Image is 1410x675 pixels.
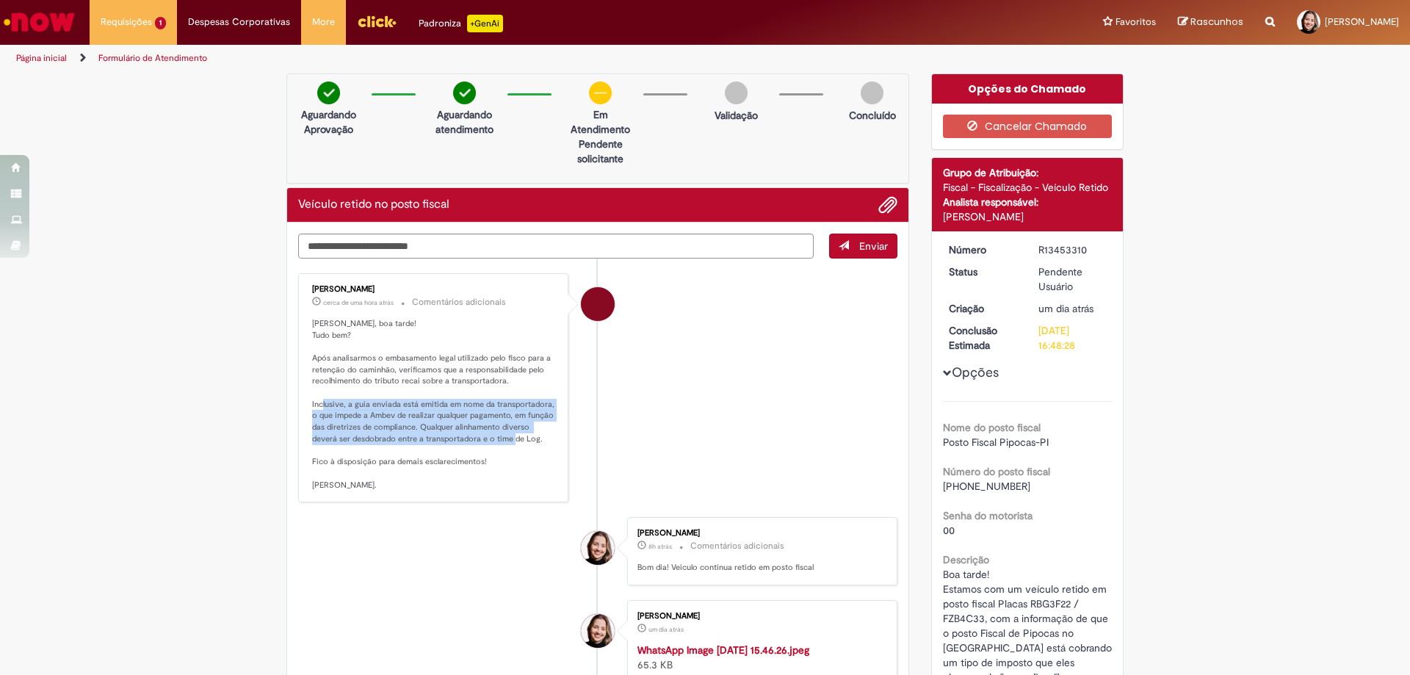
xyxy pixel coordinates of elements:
[943,509,1033,522] b: Senha do motorista
[312,318,557,491] p: [PERSON_NAME], boa tarde! Tudo bem? Após analisarmos o embasamento legal utilizado pelo fisco par...
[1038,302,1093,315] span: um dia atrás
[690,540,784,552] small: Comentários adicionais
[317,82,340,104] img: check-circle-green.png
[11,45,929,72] ul: Trilhas de página
[648,542,672,551] span: 8h atrás
[725,82,748,104] img: img-circle-grey.png
[298,234,814,259] textarea: Digite sua mensagem aqui...
[312,15,335,29] span: More
[938,264,1028,279] dt: Status
[357,10,397,32] img: click_logo_yellow_360x200.png
[938,242,1028,257] dt: Número
[943,115,1113,138] button: Cancelar Chamado
[453,82,476,104] img: check-circle-green.png
[849,108,896,123] p: Concluído
[637,612,882,621] div: [PERSON_NAME]
[637,643,882,672] div: 65.3 KB
[1038,302,1093,315] time: 27/08/2025 15:48:24
[938,323,1028,353] dt: Conclusão Estimada
[565,137,636,166] p: Pendente solicitante
[1,7,77,37] img: ServiceNow
[565,107,636,137] p: Em Atendimento
[637,529,882,538] div: [PERSON_NAME]
[637,643,809,657] a: WhatsApp Image [DATE] 15.46.26.jpeg
[861,82,883,104] img: img-circle-grey.png
[429,107,500,137] p: Aguardando atendimento
[1038,264,1107,294] div: Pendente Usuário
[648,542,672,551] time: 28/08/2025 08:18:34
[943,524,955,537] span: 00
[581,614,615,648] div: Maria Gabriela Batista Souza E Silva
[312,285,557,294] div: [PERSON_NAME]
[932,74,1124,104] div: Opções do Chamado
[943,165,1113,180] div: Grupo de Atribuição:
[829,234,897,259] button: Enviar
[943,436,1049,449] span: Posto Fiscal Pipocas-PI
[1178,15,1243,29] a: Rascunhos
[323,298,394,307] span: cerca de uma hora atrás
[943,465,1050,478] b: Número do posto fiscal
[589,82,612,104] img: circle-minus.png
[637,562,882,574] p: Bom dia! Veiculo continua retido em posto fiscal
[1325,15,1399,28] span: [PERSON_NAME]
[943,421,1041,434] b: Nome do posto fiscal
[16,52,67,64] a: Página inicial
[323,298,394,307] time: 28/08/2025 15:12:59
[859,239,888,253] span: Enviar
[715,108,758,123] p: Validação
[648,625,684,634] span: um dia atrás
[298,198,449,212] h2: Veículo retido no posto fiscal Histórico de tíquete
[943,209,1113,224] div: [PERSON_NAME]
[581,287,615,321] div: Bianca Barbosa Goncalves
[943,180,1113,195] div: Fiscal - Fiscalização - Veículo Retido
[467,15,503,32] p: +GenAi
[581,531,615,565] div: Maria Gabriela Batista Souza E Silva
[419,15,503,32] div: Padroniza
[188,15,290,29] span: Despesas Corporativas
[1038,242,1107,257] div: R13453310
[943,195,1113,209] div: Analista responsável:
[293,107,364,137] p: Aguardando Aprovação
[878,195,897,214] button: Adicionar anexos
[648,625,684,634] time: 27/08/2025 15:48:17
[155,17,166,29] span: 1
[1038,301,1107,316] div: 27/08/2025 15:48:24
[98,52,207,64] a: Formulário de Atendimento
[1190,15,1243,29] span: Rascunhos
[943,553,989,566] b: Descrição
[101,15,152,29] span: Requisições
[938,301,1028,316] dt: Criação
[1038,323,1107,353] div: [DATE] 16:48:28
[943,480,1030,493] span: [PHONE_NUMBER]
[1116,15,1156,29] span: Favoritos
[412,296,506,308] small: Comentários adicionais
